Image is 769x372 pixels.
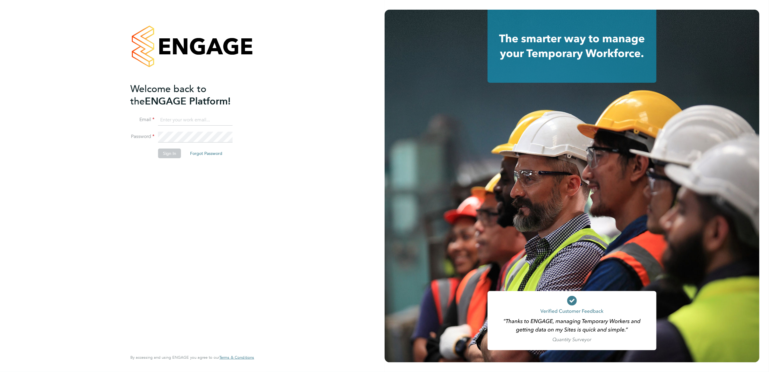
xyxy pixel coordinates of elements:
button: Forgot Password [185,149,227,158]
span: Terms & Conditions [219,355,254,360]
a: Terms & Conditions [219,355,254,360]
label: Password [130,133,154,140]
input: Enter your work email... [158,115,233,126]
h2: ENGAGE Platform! [130,83,248,107]
button: Sign In [158,149,181,158]
span: Welcome back to the [130,83,206,107]
label: Email [130,117,154,123]
span: By accessing and using ENGAGE you agree to our [130,355,254,360]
